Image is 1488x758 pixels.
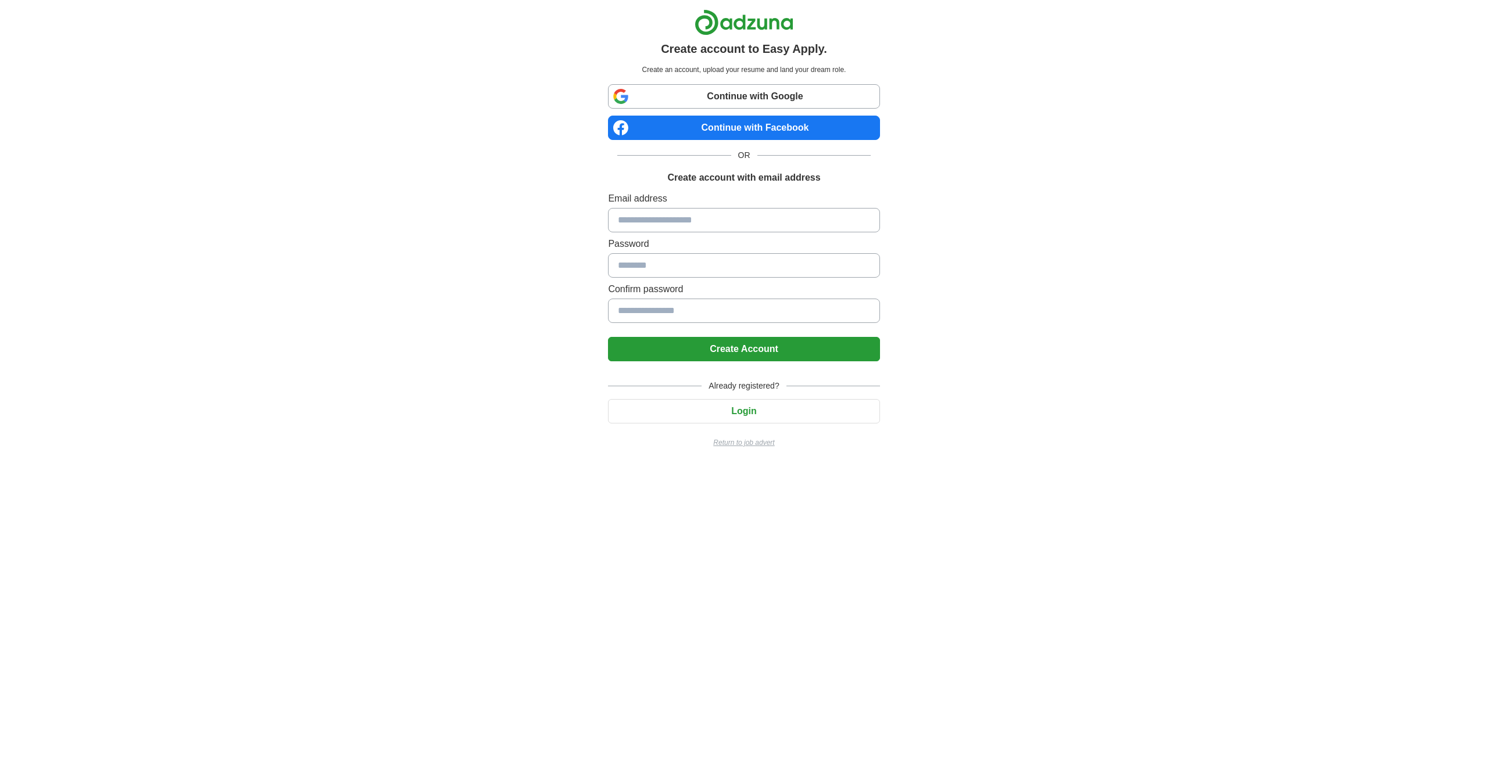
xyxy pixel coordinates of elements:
a: Login [608,406,879,416]
a: Continue with Facebook [608,116,879,140]
p: Create an account, upload your resume and land your dream role. [610,64,877,75]
button: Login [608,399,879,423]
span: OR [731,149,757,161]
a: Continue with Google [608,84,879,109]
img: Adzuna logo [695,9,793,35]
a: Return to job advert [608,437,879,448]
h1: Create account to Easy Apply. [661,40,827,58]
label: Password [608,237,879,251]
label: Confirm password [608,282,879,296]
h1: Create account with email address [667,171,820,185]
span: Already registered? [702,380,786,392]
label: Email address [608,192,879,206]
button: Create Account [608,337,879,361]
